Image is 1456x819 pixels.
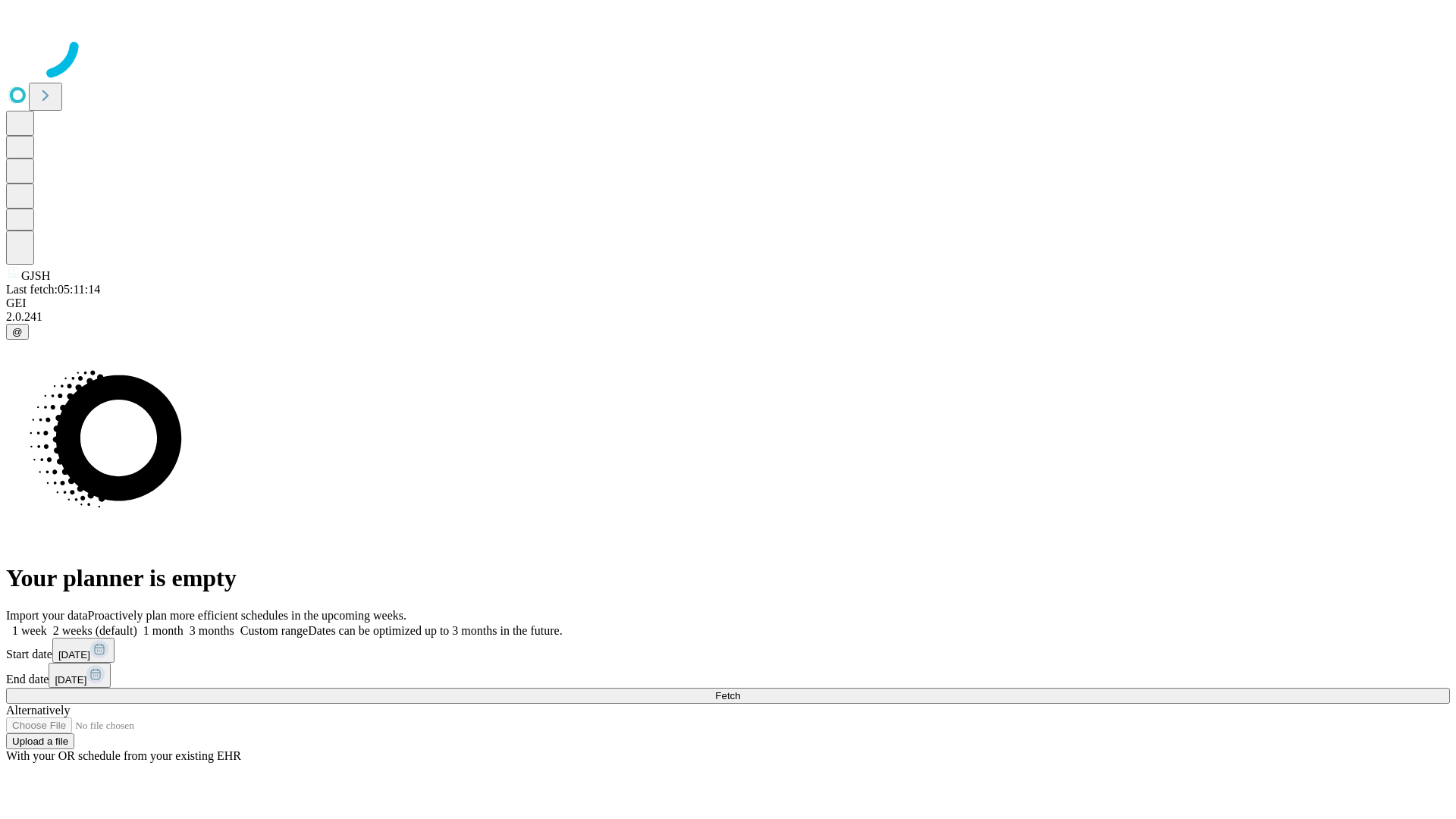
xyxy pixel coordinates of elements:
[715,690,740,701] span: Fetch
[240,624,308,637] span: Custom range
[12,326,23,337] span: @
[6,283,100,296] span: Last fetch: 05:11:14
[49,663,111,688] button: [DATE]
[308,624,562,637] span: Dates can be optimized up to 3 months in the future.
[6,688,1450,704] button: Fetch
[6,663,1450,688] div: End date
[6,324,29,340] button: @
[6,704,70,717] span: Alternatively
[6,733,74,749] button: Upload a file
[143,624,184,637] span: 1 month
[6,749,241,762] span: With your OR schedule from your existing EHR
[12,624,47,637] span: 1 week
[6,310,1450,324] div: 2.0.241
[6,297,1450,310] div: GEI
[6,609,88,622] span: Import your data
[6,638,1450,663] div: Start date
[58,649,90,661] span: [DATE]
[88,609,406,622] span: Proactively plan more efficient schedules in the upcoming weeks.
[55,674,86,686] span: [DATE]
[52,638,115,663] button: [DATE]
[21,269,50,282] span: GJSH
[6,564,1450,592] h1: Your planner is empty
[190,624,234,637] span: 3 months
[53,624,137,637] span: 2 weeks (default)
